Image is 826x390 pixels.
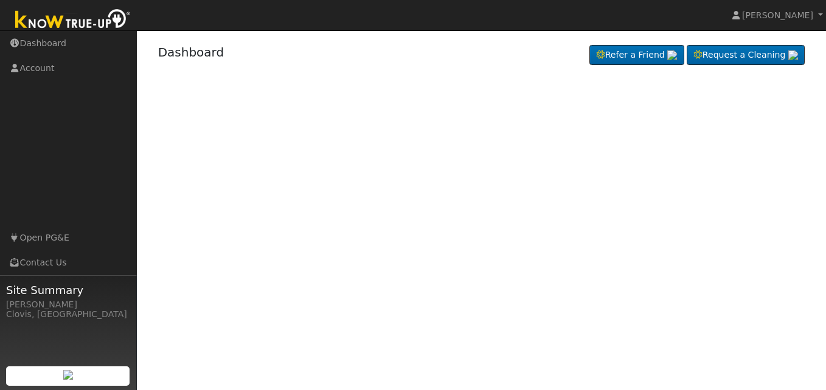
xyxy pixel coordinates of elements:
[6,282,130,298] span: Site Summary
[158,45,224,60] a: Dashboard
[667,50,677,60] img: retrieve
[63,370,73,380] img: retrieve
[589,45,684,66] a: Refer a Friend
[9,7,137,34] img: Know True-Up
[687,45,805,66] a: Request a Cleaning
[742,10,813,20] span: [PERSON_NAME]
[6,298,130,311] div: [PERSON_NAME]
[6,308,130,321] div: Clovis, [GEOGRAPHIC_DATA]
[788,50,798,60] img: retrieve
